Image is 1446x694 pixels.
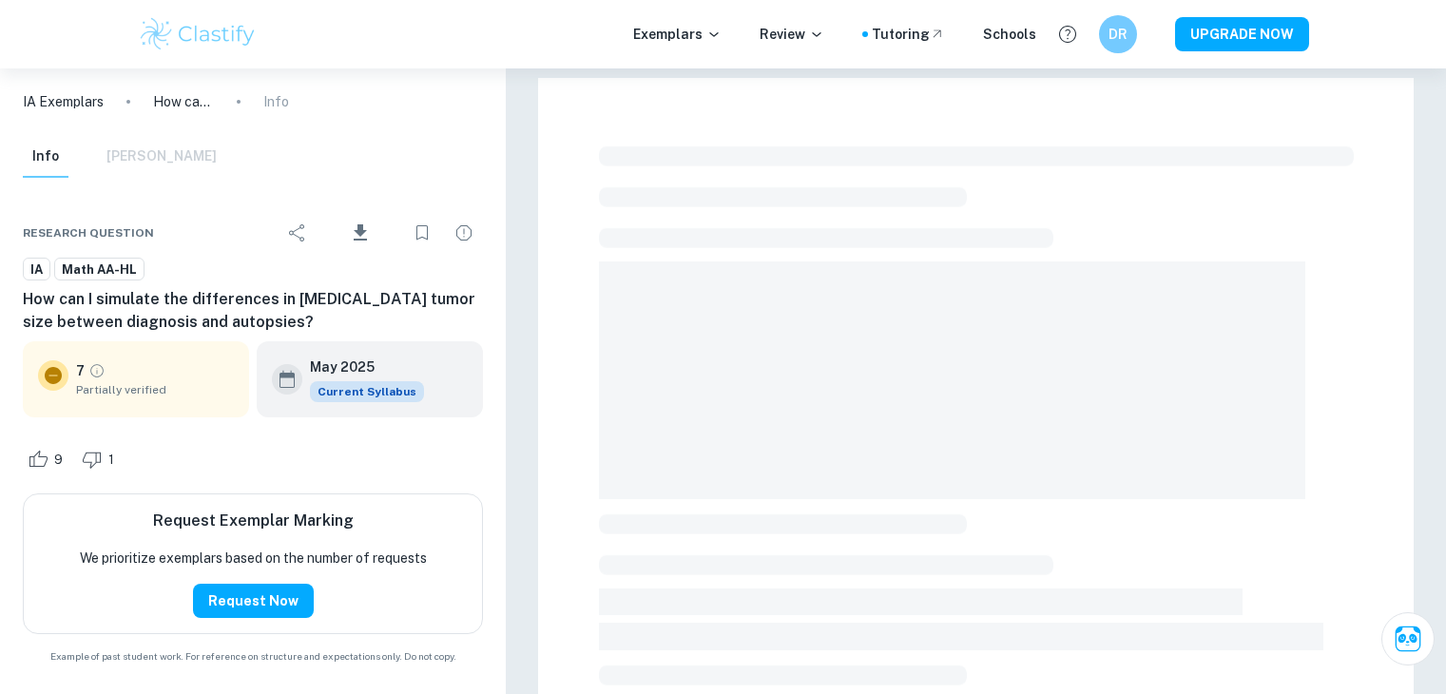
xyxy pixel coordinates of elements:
[1381,612,1435,665] button: Ask Clai
[23,444,73,474] div: Like
[320,208,399,258] div: Download
[1107,24,1128,45] h6: DR
[24,260,49,280] span: IA
[153,510,354,532] h6: Request Exemplar Marking
[80,548,427,569] p: We prioritize exemplars based on the number of requests
[310,357,409,377] h6: May 2025
[77,444,125,474] div: Dislike
[403,214,441,252] div: Bookmark
[310,381,424,402] span: Current Syllabus
[138,15,259,53] img: Clastify logo
[76,381,234,398] span: Partially verified
[23,288,483,334] h6: How can I simulate the differences in [MEDICAL_DATA] tumor size between diagnosis and autopsies?
[23,649,483,664] span: Example of past student work. For reference on structure and expectations only. Do not copy.
[23,224,154,241] span: Research question
[1175,17,1309,51] button: UPGRADE NOW
[872,24,945,45] a: Tutoring
[88,362,106,379] a: Grade partially verified
[23,136,68,178] button: Info
[1051,18,1084,50] button: Help and Feedback
[44,451,73,470] span: 9
[445,214,483,252] div: Report issue
[760,24,824,45] p: Review
[279,214,317,252] div: Share
[263,91,289,112] p: Info
[1099,15,1137,53] button: DR
[23,258,50,281] a: IA
[76,360,85,381] p: 7
[193,584,314,618] button: Request Now
[310,381,424,402] div: This exemplar is based on the current syllabus. Feel free to refer to it for inspiration/ideas wh...
[23,91,104,112] a: IA Exemplars
[55,260,144,280] span: Math AA-HL
[98,451,125,470] span: 1
[983,24,1036,45] a: Schools
[54,258,145,281] a: Math AA-HL
[153,91,214,112] p: How can I simulate the differences in [MEDICAL_DATA] tumor size between diagnosis and autopsies?
[633,24,722,45] p: Exemplars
